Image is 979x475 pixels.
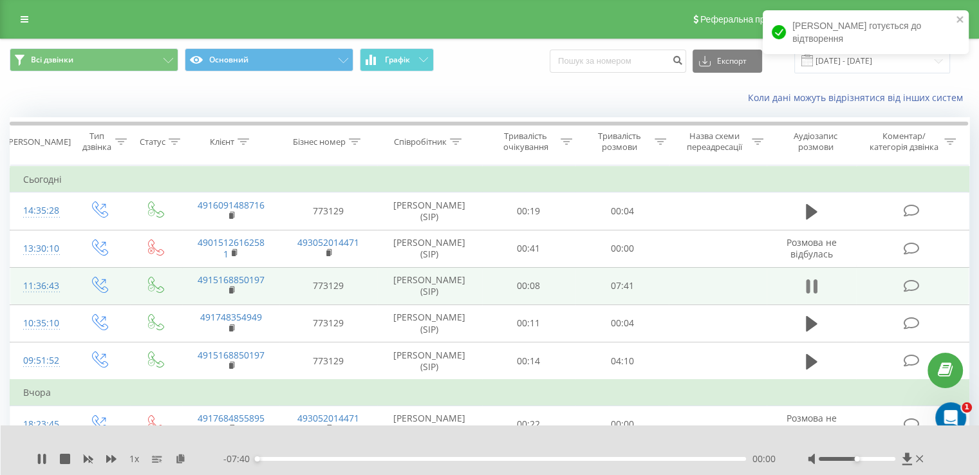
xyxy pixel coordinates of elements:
[956,14,965,26] button: close
[575,230,669,267] td: 00:00
[23,311,57,336] div: 10:35:10
[198,412,265,424] a: 4917684855895
[279,267,377,304] td: 773129
[377,192,482,230] td: [PERSON_NAME] (SIP)
[6,136,71,147] div: [PERSON_NAME]
[681,131,749,153] div: Назва схеми переадресації
[748,91,969,104] a: Коли дані можуть відрізнятися вiд інших систем
[550,50,686,73] input: Пошук за номером
[198,349,265,361] a: 4915168850197
[763,10,969,54] div: [PERSON_NAME] готується до відтворення
[200,311,262,323] a: 491748354949
[198,274,265,286] a: 4915168850197
[962,402,972,413] span: 1
[198,199,265,211] a: 4916091488716
[575,342,669,380] td: 04:10
[854,456,859,461] div: Accessibility label
[752,452,776,465] span: 00:00
[778,131,853,153] div: Аудіозапис розмови
[575,192,669,230] td: 00:04
[866,131,941,153] div: Коментар/категорія дзвінка
[129,452,139,465] span: 1 x
[787,412,837,436] span: Розмова не відбулась
[482,230,575,267] td: 00:41
[482,192,575,230] td: 00:19
[23,274,57,299] div: 11:36:43
[377,230,482,267] td: [PERSON_NAME] (SIP)
[31,55,73,65] span: Всі дзвінки
[575,405,669,443] td: 00:00
[377,304,482,342] td: [PERSON_NAME] (SIP)
[385,55,410,64] span: Графік
[482,342,575,380] td: 00:14
[210,136,234,147] div: Клієнт
[935,402,966,433] iframe: Intercom live chat
[140,136,165,147] div: Статус
[482,405,575,443] td: 00:22
[575,304,669,342] td: 00:04
[377,342,482,380] td: [PERSON_NAME] (SIP)
[575,267,669,304] td: 07:41
[279,192,377,230] td: 773129
[10,48,178,71] button: Всі дзвінки
[185,48,353,71] button: Основний
[23,236,57,261] div: 13:30:10
[23,198,57,223] div: 14:35:28
[279,304,377,342] td: 773129
[81,131,111,153] div: Тип дзвінка
[360,48,434,71] button: Графік
[700,14,795,24] span: Реферальна програма
[377,267,482,304] td: [PERSON_NAME] (SIP)
[297,412,359,424] a: 493052014471
[10,380,969,405] td: Вчора
[279,342,377,380] td: 773129
[482,267,575,304] td: 00:08
[293,136,346,147] div: Бізнес номер
[223,452,256,465] span: - 07:40
[394,136,447,147] div: Співробітник
[198,236,265,260] a: 49015126162581
[23,412,57,437] div: 18:23:45
[587,131,651,153] div: Тривалість розмови
[297,236,359,248] a: 493052014471
[693,50,762,73] button: Експорт
[10,167,969,192] td: Сьогодні
[255,456,260,461] div: Accessibility label
[494,131,558,153] div: Тривалість очікування
[23,348,57,373] div: 09:51:52
[377,405,482,443] td: [PERSON_NAME] (SIP)
[482,304,575,342] td: 00:11
[787,236,837,260] span: Розмова не відбулась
